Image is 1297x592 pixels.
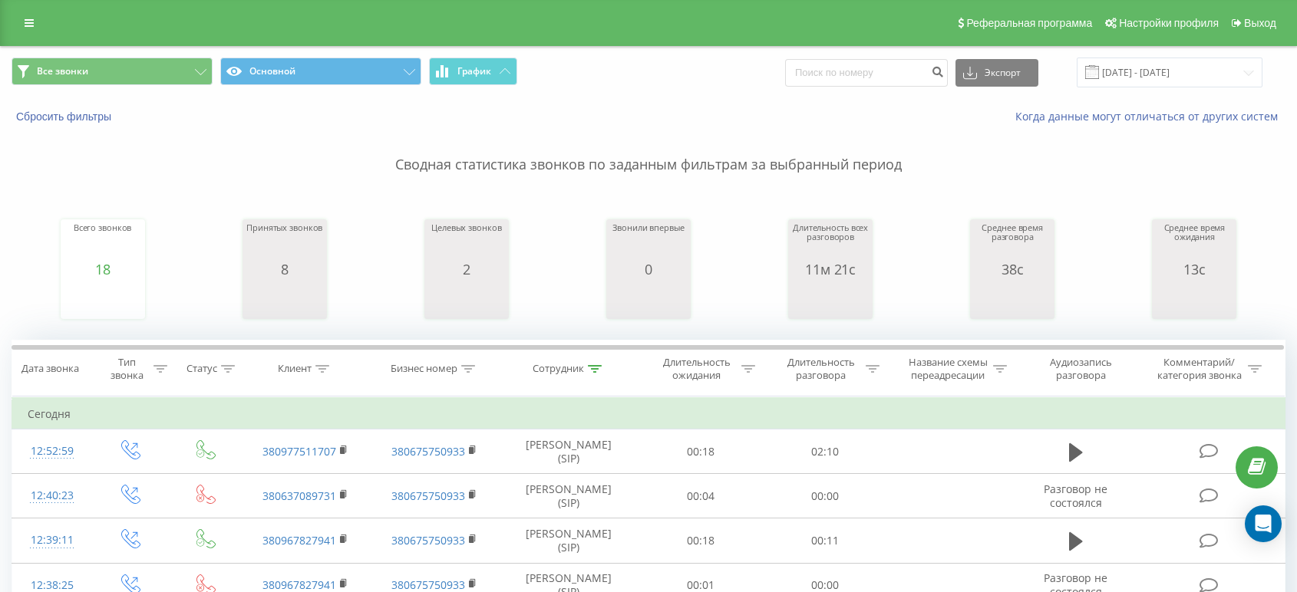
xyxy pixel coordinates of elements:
[763,518,887,563] td: 00:11
[391,488,465,503] a: 380675750933
[28,525,76,555] div: 12:39:11
[763,474,887,518] td: 00:00
[639,474,763,518] td: 00:04
[28,481,76,511] div: 12:40:23
[186,363,217,376] div: Статус
[639,429,763,474] td: 00:18
[974,223,1051,261] div: Среднее время разговора
[391,444,465,459] a: 380675750933
[612,223,684,261] div: Звонили впервые
[12,58,213,85] button: Все звонки
[431,261,501,277] div: 2
[612,261,684,277] div: 0
[246,223,322,261] div: Принятых звонков
[1156,261,1233,277] div: 13с
[28,436,76,466] div: 12:52:59
[74,261,132,277] div: 18
[1031,356,1131,382] div: Аудиозапись разговора
[639,518,763,563] td: 00:18
[499,518,638,563] td: [PERSON_NAME] (SIP)
[220,58,421,85] button: Основной
[37,65,88,77] span: Все звонки
[499,429,638,474] td: [PERSON_NAME] (SIP)
[763,429,887,474] td: 02:10
[431,223,501,261] div: Целевых звонков
[792,223,869,261] div: Длительность всех разговоров
[1044,482,1107,510] span: Разговор не состоялся
[499,474,638,518] td: [PERSON_NAME] (SIP)
[262,533,336,548] a: 380967827941
[966,17,1092,29] span: Реферальная программа
[907,356,989,382] div: Название схемы переадресации
[74,223,132,261] div: Всего звонков
[12,124,1285,175] p: Сводная статистика звонков по заданным фильтрам за выбранный период
[278,363,312,376] div: Клиент
[1245,505,1282,542] div: Open Intercom Messenger
[12,110,119,123] button: Сбросить фильтры
[391,533,465,548] a: 380675750933
[955,59,1038,87] button: Экспорт
[1244,17,1276,29] span: Выход
[429,58,517,85] button: График
[105,356,150,382] div: Тип звонка
[262,577,336,592] a: 380967827941
[655,356,738,382] div: Длительность ожидания
[792,261,869,277] div: 11м 21с
[1119,17,1219,29] span: Настройки профиля
[391,577,465,592] a: 380675750933
[262,488,336,503] a: 380637089731
[246,261,322,277] div: 8
[533,363,584,376] div: Сотрудник
[1015,109,1285,123] a: Когда данные могут отличаться от других систем
[780,356,862,382] div: Длительность разговора
[785,59,948,87] input: Поиск по номеру
[1154,356,1244,382] div: Комментарий/категория звонка
[1156,223,1233,261] div: Среднее время ожидания
[262,444,336,459] a: 380977511707
[457,66,491,77] span: График
[974,261,1051,277] div: 38с
[21,363,79,376] div: Дата звонка
[12,399,1285,429] td: Сегодня
[391,363,457,376] div: Бизнес номер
